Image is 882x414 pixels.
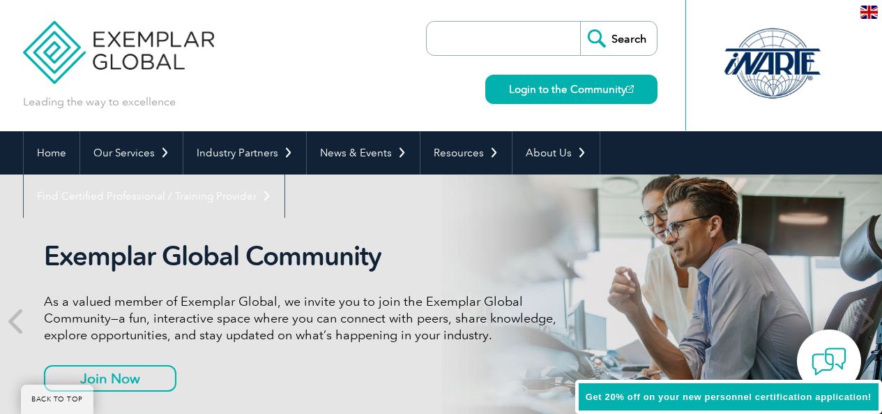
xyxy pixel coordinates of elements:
p: Leading the way to excellence [23,94,176,110]
a: Login to the Community [485,75,657,104]
img: en [860,6,878,19]
a: Our Services [80,131,183,175]
h2: Exemplar Global Community [44,240,567,272]
img: open_square.png [626,85,634,93]
a: BACK TO TOP [21,385,93,414]
a: Industry Partners [183,131,306,175]
a: Home [24,131,79,175]
img: contact-chat.png [812,344,846,379]
a: News & Events [307,131,420,175]
a: Join Now [44,365,176,392]
p: As a valued member of Exemplar Global, we invite you to join the Exemplar Global Community—a fun,... [44,293,567,343]
a: Find Certified Professional / Training Provider [24,175,284,218]
a: About Us [512,131,600,175]
input: Search [580,22,657,55]
a: Resources [420,131,512,175]
span: Get 20% off on your new personnel certification application! [586,392,872,402]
